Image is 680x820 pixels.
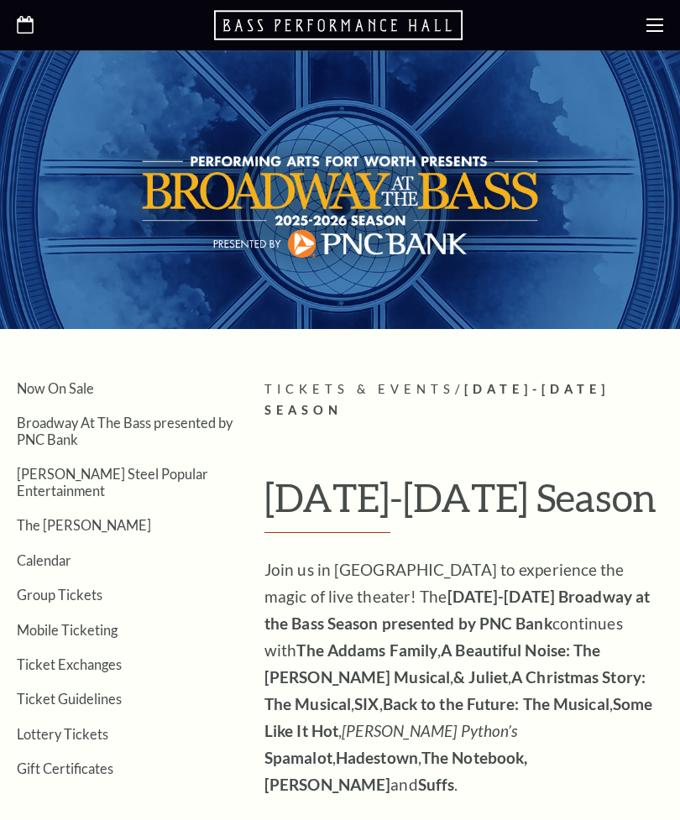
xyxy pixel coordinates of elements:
strong: Back to the Future: The Musical [383,694,609,713]
p: / [264,379,663,421]
em: [PERSON_NAME] Python’s [342,721,517,740]
strong: Some Like It Hot [264,694,652,740]
strong: The Addams Family [296,640,437,660]
strong: A Christmas Story: The Musical [264,667,646,713]
span: Tickets & Events [264,382,455,396]
strong: Hadestown [336,748,418,767]
a: Gift Certificates [17,760,113,776]
span: [DATE]-[DATE] Season [264,382,609,417]
p: Join us in [GEOGRAPHIC_DATA] to experience the magic of live theater! The continues with , , , , ... [264,556,663,798]
strong: & Juliet [453,667,508,687]
strong: Suffs [418,775,455,794]
a: Broadway At The Bass presented by PNC Bank [17,415,233,447]
a: The [PERSON_NAME] [17,517,151,533]
a: Ticket Exchanges [17,656,122,672]
strong: [DATE]-[DATE] Broadway at the Bass Season presented by PNC Bank [264,587,650,633]
a: Calendar [17,552,71,568]
h1: [DATE]-[DATE] Season [264,476,663,533]
a: Mobile Ticketing [17,622,118,638]
a: Group Tickets [17,587,102,603]
strong: The Notebook, [PERSON_NAME] [264,748,527,794]
a: Now On Sale [17,380,94,396]
strong: A Beautiful Noise: The [PERSON_NAME] Musical [264,640,600,687]
a: Ticket Guidelines [17,691,122,707]
a: [PERSON_NAME] Steel Popular Entertainment [17,466,208,498]
a: Lottery Tickets [17,726,108,742]
strong: Spamalot [264,748,332,767]
strong: SIX [354,694,379,713]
